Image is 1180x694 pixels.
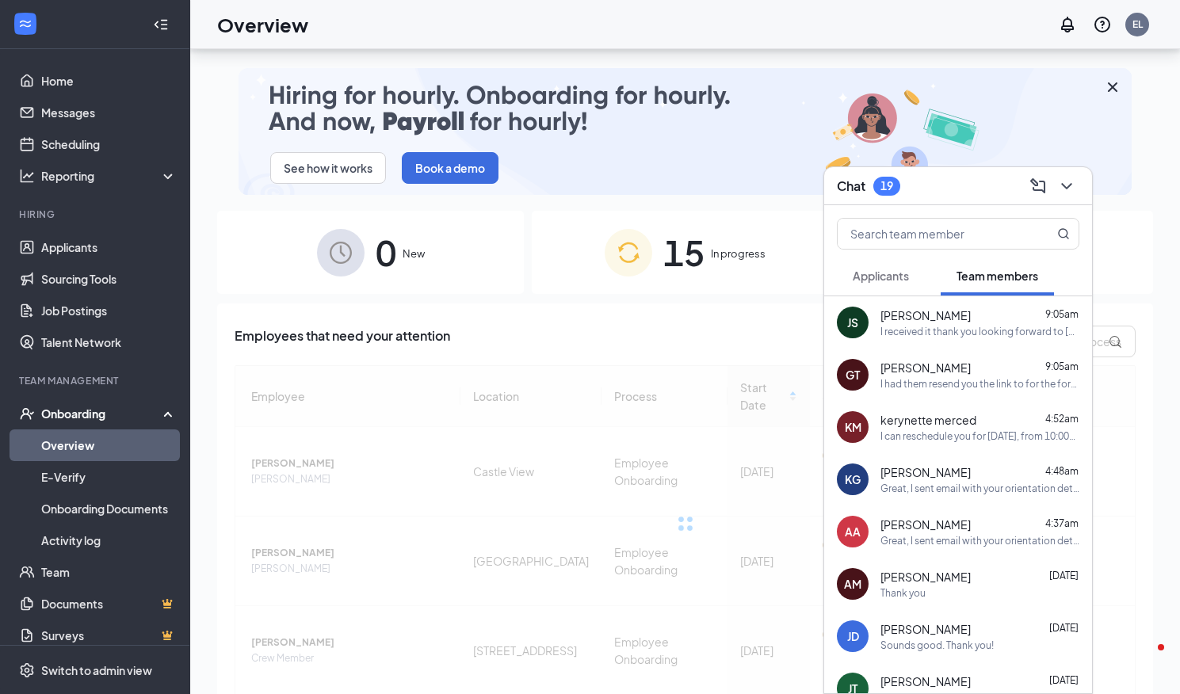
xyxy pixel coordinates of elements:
iframe: Intercom live chat [1126,640,1164,678]
span: 9:05am [1045,360,1079,372]
div: I received it thank you looking forward to [DATE]! [880,325,1079,338]
a: Talent Network [41,326,177,358]
a: Onboarding Documents [41,493,177,524]
span: New [403,246,425,261]
svg: ComposeMessage [1029,177,1048,196]
span: [DATE] [1049,622,1079,634]
div: Reporting [41,168,178,184]
h3: Chat [837,177,865,195]
a: DocumentsCrown [41,588,177,620]
a: Messages [41,97,177,128]
span: 9:05am [1045,308,1079,320]
span: [PERSON_NAME] [880,307,971,323]
div: Sounds good. Thank you! [880,639,994,652]
span: Team members [957,269,1038,283]
svg: Notifications [1058,15,1077,34]
span: Employees that need your attention [235,326,450,357]
div: GT [846,367,860,383]
div: Switch to admin view [41,662,152,678]
svg: Settings [19,662,35,678]
button: ChevronDown [1054,173,1079,199]
button: ComposeMessage [1025,173,1051,199]
button: See how it works [270,152,386,184]
span: [PERSON_NAME] [880,673,971,689]
div: EL [1132,17,1143,31]
a: Applicants [41,231,177,263]
svg: MagnifyingGlass [1057,227,1070,240]
span: kerynette merced [880,412,976,428]
span: [PERSON_NAME] [880,621,971,637]
span: [PERSON_NAME] [880,360,971,376]
div: Great, I sent email with your orientation details. [880,534,1079,547]
div: Onboarding [41,406,163,421]
svg: WorkstreamLogo [17,16,33,32]
span: 0 [376,225,396,280]
div: 19 [880,179,893,193]
div: AM [844,576,861,592]
img: payroll-small.gif [239,68,1132,195]
span: [DATE] [1049,674,1079,686]
svg: UserCheck [19,406,35,421]
a: Scheduling [41,128,177,160]
button: Book a demo [402,152,498,184]
span: [PERSON_NAME] [880,464,971,480]
svg: Analysis [19,168,35,184]
a: Team [41,556,177,588]
a: Job Postings [41,295,177,326]
a: Home [41,65,177,97]
span: 15 [663,225,705,280]
div: Hiring [19,208,174,221]
span: [PERSON_NAME] [880,517,971,532]
span: [PERSON_NAME] [880,569,971,585]
span: Applicants [853,269,909,283]
svg: ChevronDown [1057,177,1076,196]
a: Activity log [41,524,177,556]
span: 4:52am [1045,413,1079,425]
div: AA [845,524,861,540]
div: Great, I sent email with your orientation details. [880,482,1079,495]
svg: QuestionInfo [1093,15,1112,34]
div: JS [847,315,858,330]
span: [DATE] [1049,570,1079,582]
div: KM [845,419,861,435]
a: Overview [41,429,177,461]
svg: Cross [1103,78,1122,97]
input: Search team member [838,219,1025,249]
a: SurveysCrown [41,620,177,651]
a: Sourcing Tools [41,263,177,295]
h1: Overview [217,11,308,38]
svg: Collapse [153,17,169,32]
div: I can reschedule you for [DATE], from 10:00am-12:30pm. Are you available? [880,429,1079,443]
div: I had them resend you the link to for the forms. Let's see if that works. [880,377,1079,391]
a: E-Verify [41,461,177,493]
span: 4:48am [1045,465,1079,477]
div: Team Management [19,374,174,387]
div: JD [847,628,859,644]
span: In progress [711,246,766,261]
div: Thank you [880,586,926,600]
span: 4:37am [1045,517,1079,529]
div: KG [845,471,861,487]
